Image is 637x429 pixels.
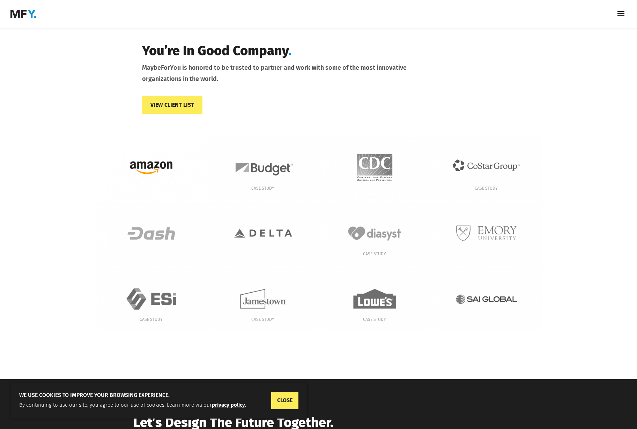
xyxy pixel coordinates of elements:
[10,10,36,18] img: MaybeForYou.
[19,402,246,408] span: By continuing to use our site, you agree to our use of cookies. Learn more via our .
[207,267,319,330] img: Jamestown Properties
[207,202,319,265] img: Delta
[430,202,542,265] img: Emory University
[95,267,207,330] img: ESI
[430,136,542,199] img: CoStar
[212,402,245,408] a: privacy policy
[319,202,430,265] img: Diasyst
[95,202,207,265] img: Dash
[142,43,400,63] h2: You’re In Good Company
[319,136,430,199] img: CDC
[207,136,319,199] img: Budget
[271,392,298,409] a: CLOSE
[19,392,298,401] h5: We use cookies to improve your browsing experience.
[430,267,542,330] img: SAI Global
[142,62,425,85] p: MaybeForYou is honored to be trusted to partner and work with some of the most innovative organiz...
[288,43,291,59] span: .
[142,96,202,114] a: View Client List
[95,136,207,199] img: Amazon
[319,267,430,330] img: Lowes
